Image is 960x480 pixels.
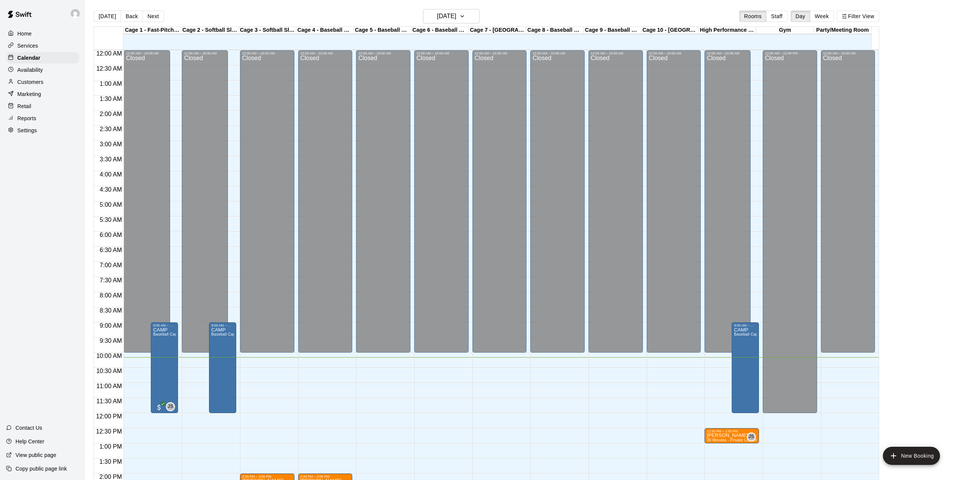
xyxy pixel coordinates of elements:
button: Filter View [837,11,879,22]
div: 12:30 PM – 1:00 PM: aaron posman [705,428,759,443]
button: Next [142,11,164,22]
div: 12:00 AM – 10:00 AM: Closed [298,50,353,353]
a: Retail [6,101,79,112]
div: 12:30 PM – 1:00 PM [707,429,757,433]
div: Closed [475,55,525,355]
div: High Performance Lane [699,27,756,34]
div: Cage 3 - Softball Slo-pitch Iron [PERSON_NAME] & Baseball Pitching Machine [239,27,296,34]
p: Retail [17,102,31,110]
span: 3:30 AM [98,156,124,163]
p: Calendar [17,54,40,62]
div: 9:00 AM – 12:00 PM [211,324,234,327]
div: Gym [756,27,814,34]
span: 10:30 AM [94,368,124,374]
span: 4:30 AM [98,186,124,193]
div: Cage 7 - [GEOGRAPHIC_DATA] [469,27,526,34]
div: 12:00 AM – 10:00 AM [358,51,408,55]
div: 12:00 AM – 10:00 AM [417,51,466,55]
span: 1:30 AM [98,96,124,102]
span: 10:00 AM [94,353,124,359]
div: 12:00 AM – 12:00 PM: Closed [763,50,817,413]
div: Jeremias Sucre [747,432,756,441]
span: Jeremias Sucre [169,402,175,411]
a: Services [6,40,79,51]
a: Customers [6,76,79,88]
div: 12:00 AM – 10:00 AM: Closed [182,50,228,353]
span: 12:30 AM [94,65,124,72]
div: Jeremias Sucre [166,402,175,411]
div: Cage 2 - Softball Slo-pitch Iron [PERSON_NAME] & Hack Attack Baseball Pitching Machine [181,27,239,34]
div: 12:00 AM – 10:00 AM: Closed [356,50,410,353]
span: Baseball Cage Rental with Pitching Machine (4 People Maximum!) [153,332,272,336]
p: Customers [17,78,43,86]
div: 12:00 AM – 10:00 AM [475,51,525,55]
span: 2:00 AM [98,111,124,117]
div: Closed [707,55,748,355]
div: 12:00 AM – 10:00 AM: Closed [472,50,527,353]
div: 12:00 AM – 10:00 AM: Closed [705,50,751,353]
div: 12:00 AM – 10:00 AM [533,51,582,55]
p: Services [17,42,38,50]
p: Availability [17,66,43,74]
div: Cage 4 - Baseball Pitching Machine [296,27,354,34]
span: 12:00 PM [94,413,124,420]
p: Copy public page link [15,465,67,472]
span: Baseball Cage Rental with Pitching Machine (4 People Maximum!) [734,332,853,336]
div: 9:00 AM – 12:00 PM [734,324,757,327]
div: 12:00 AM – 10:00 AM [126,51,167,55]
span: 1:30 PM [98,458,124,465]
span: 6:00 AM [98,232,124,238]
span: 11:00 AM [94,383,124,389]
p: Marketing [17,90,41,98]
div: Closed [242,55,292,355]
span: 1:00 PM [98,443,124,450]
a: Marketing [6,88,79,100]
div: Closed [649,55,699,355]
div: Cage 6 - Baseball Pitching Machine [411,27,469,34]
div: Settings [6,125,79,136]
div: Closed [417,55,466,355]
span: Jeremias Sucre [750,432,756,441]
div: 12:00 AM – 10:00 AM [591,51,641,55]
div: 9:00 AM – 12:00 PM: CAMP [151,322,178,413]
div: Closed [358,55,408,355]
span: 2:00 PM [98,474,124,480]
p: Settings [17,127,37,134]
span: 12:00 AM [94,50,124,57]
span: 2:30 AM [98,126,124,132]
div: 12:00 AM – 10:00 AM [184,51,226,55]
a: Calendar [6,52,79,63]
span: 12:30 PM [94,428,124,435]
div: 2:00 PM – 3:00 PM [242,475,292,478]
span: 5:30 AM [98,217,124,223]
p: Contact Us [15,424,42,432]
div: 12:00 AM – 10:00 AM: Closed [240,50,294,353]
div: 12:00 AM – 10:00 AM: Closed [530,50,585,353]
div: Cage 8 - Baseball Pitching Machine [526,27,584,34]
span: 5:00 AM [98,201,124,208]
span: Baseball Cage Rental with Pitching Machine (4 People Maximum!) [211,332,330,336]
span: 8:30 AM [98,307,124,314]
div: Closed [184,55,226,355]
h6: [DATE] [437,11,456,22]
p: Reports [17,115,36,122]
p: Help Center [15,438,44,445]
button: [DATE] [94,11,121,22]
div: 12:00 AM – 10:00 AM: Closed [588,50,643,353]
div: Closed [126,55,167,355]
span: 8:00 AM [98,292,124,299]
p: View public page [15,451,56,459]
button: Rooms [739,11,766,22]
div: Availability [6,64,79,76]
div: 12:00 AM – 10:00 AM: Closed [647,50,701,353]
div: 12:00 AM – 10:00 AM [242,51,292,55]
div: Closed [533,55,582,355]
a: Home [6,28,79,39]
span: JS [168,403,173,410]
span: 4:00 AM [98,171,124,178]
div: 12:00 AM – 10:00 AM: Closed [821,50,875,353]
span: JS [748,433,754,441]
